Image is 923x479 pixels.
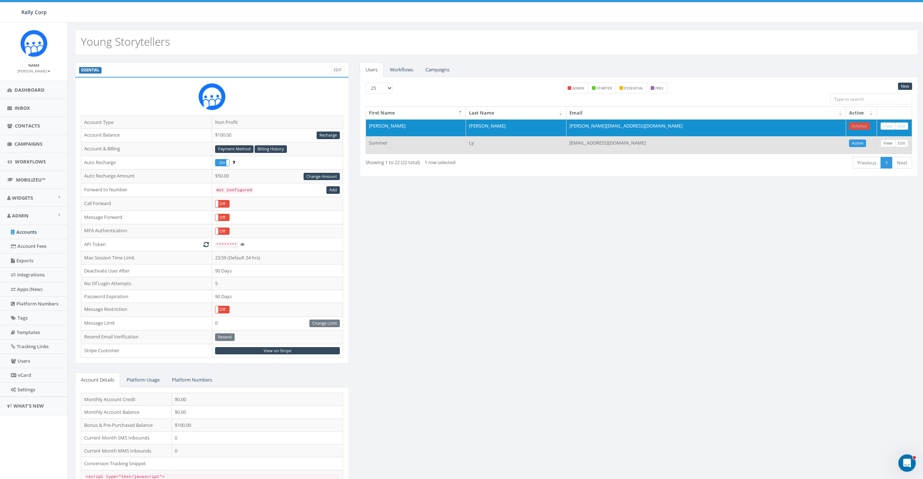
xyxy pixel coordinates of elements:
[360,62,383,77] a: Users
[466,119,566,137] td: [PERSON_NAME]
[566,107,846,119] th: Email: activate to sort column ascending
[215,228,229,235] label: Off
[655,86,664,91] small: free
[881,157,893,169] a: 1
[81,170,212,183] td: Auto Recharge Amount
[466,107,566,119] th: Last Name: activate to sort column ascending
[81,183,212,197] td: Forward to Number
[81,316,212,330] td: Message Limit
[384,62,419,77] a: Workflows
[317,132,340,139] a: Recharge
[81,457,343,470] td: Conversion Tracking Snippet
[830,93,912,104] input: Type to search
[81,393,172,406] td: Monthly Account Credit
[331,66,345,74] a: Edit
[892,157,912,169] a: Next
[81,224,212,238] td: MFA Authentication
[304,173,340,180] a: Change Amount
[81,238,212,251] td: API Token
[17,67,50,74] a: [PERSON_NAME]
[215,214,229,221] label: Off
[81,344,212,358] td: Stripe Customer
[172,406,343,419] td: $0.00
[895,122,908,130] a: Edit
[15,158,46,165] span: Workflows
[215,306,230,313] div: OnOff
[81,290,212,303] td: Password Expiration
[566,119,846,137] td: [PERSON_NAME][EMAIL_ADDRESS][DOMAIN_NAME]
[79,67,102,74] label: ESSENTIAL
[16,176,45,183] span: MobilizeU™
[215,159,230,167] div: OnOff
[81,444,172,457] td: Current Month MMS Inbounds
[366,107,466,119] th: First Name: activate to sort column descending
[81,197,212,211] td: Call Forward
[81,142,212,156] td: Account & Billing
[215,347,340,355] a: View on Stripe
[881,139,895,147] a: View
[366,136,466,154] td: Summer
[15,87,45,93] span: Dashboard
[366,119,466,137] td: [PERSON_NAME]
[215,200,230,208] div: OnOff
[17,68,50,74] small: [PERSON_NAME]
[12,195,33,201] span: Widgets
[81,277,212,290] td: No Of Login Attempts
[81,156,212,170] td: Auto Recharge
[81,406,172,419] td: Monthly Account Balance
[326,186,340,194] a: Add
[172,444,343,457] td: 0
[198,83,226,110] img: Rally_Corp_Icon_1.png
[212,170,343,183] td: $50.00
[895,139,908,147] a: Edit
[215,306,229,313] label: Off
[21,9,47,16] span: Rally Corp
[853,157,881,169] a: Previous
[172,393,343,406] td: $0.00
[28,63,40,68] small: Name
[15,105,30,111] span: Inbox
[81,303,212,317] td: Message Restriction
[81,116,212,129] td: Account Type
[849,139,866,147] a: Active
[172,432,343,445] td: 0
[420,62,455,77] a: Campaigns
[81,211,212,224] td: Message Forward
[898,83,912,90] a: New
[898,454,916,472] iframe: Intercom live chat
[81,251,212,264] td: Max Session Time Limit
[12,212,29,219] span: Admin
[212,290,343,303] td: 90 Days
[81,418,172,432] td: Bonus & Pre-Purchased Balance
[212,129,343,142] td: $100.00
[212,316,343,330] td: 0
[203,242,209,247] i: Generate New Token
[212,116,343,129] td: Non Profit
[121,372,165,387] a: Platform Usage
[849,122,870,130] a: InActive
[215,187,254,193] code: Not Configured
[881,122,895,130] a: View
[212,277,343,290] td: 5
[255,145,287,153] a: Billing History
[15,141,42,147] span: Campaigns
[215,159,229,166] label: On
[81,36,170,47] h2: Young Storytellers
[566,136,846,154] td: [EMAIL_ADDRESS][DOMAIN_NAME]
[13,403,44,409] span: What's New
[466,136,566,154] td: Ly
[366,156,587,166] div: Showing 1 to 22 (22 total)
[212,251,343,264] td: 23:59 (Default 24 hrs)
[81,330,212,344] td: Resend Email Verification
[172,418,343,432] td: $100.00
[215,200,229,207] label: Off
[15,122,40,129] span: Contacts
[846,107,877,119] th: Active: activate to sort column ascending
[597,86,612,91] small: starter
[232,159,235,166] span: Enable to prevent campaign failure.
[215,214,230,221] div: OnOff
[215,228,230,235] div: OnOff
[81,264,212,277] td: Deactivate User After
[75,372,120,387] a: Account Details
[572,86,584,91] small: admin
